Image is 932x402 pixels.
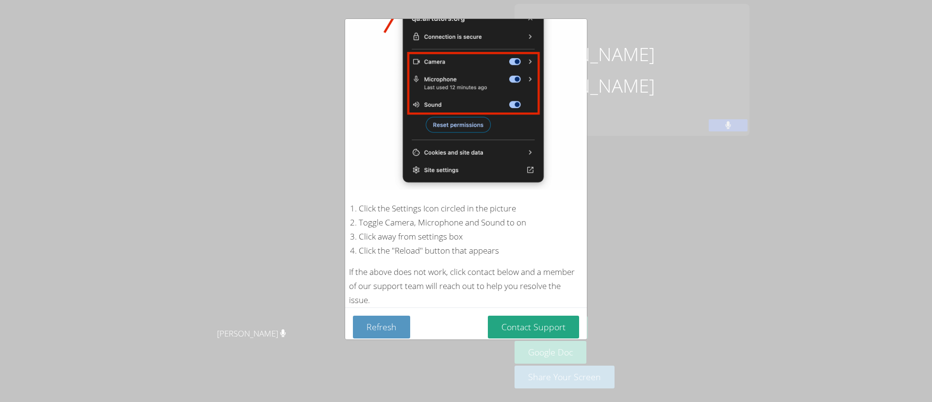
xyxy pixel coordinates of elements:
li: Click the "Reload" button that appears [359,244,583,258]
button: Contact Support [488,316,579,338]
div: If the above does not work, click contact below and a member of our support team will reach out t... [349,265,583,307]
li: Click the Settings Icon circled in the picture [359,202,583,216]
li: Toggle Camera, Microphone and Sound to on [359,216,583,230]
button: Refresh [353,316,410,338]
li: Click away from settings box [359,230,583,244]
